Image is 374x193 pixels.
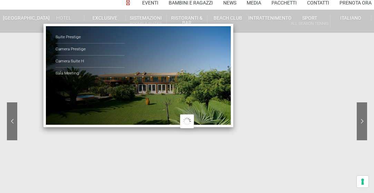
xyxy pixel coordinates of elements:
[340,15,361,21] span: Italiano
[126,20,166,27] small: Rooms & Suites
[126,15,167,28] a: SistemazioniRooms & Suites
[85,15,126,21] a: Exclusive
[331,15,372,21] a: Italiano
[357,176,368,187] button: Le tue preferenze relative al consenso per le tecnologie di tracciamento
[207,15,248,21] a: Beach Club
[56,43,125,55] a: Camera Prestige
[56,31,125,43] a: Suite Prestige
[289,15,331,28] a: SportAll Season Tennis
[167,15,208,26] a: Ristoranti & Bar
[56,68,125,79] a: Sala Meeting
[289,20,330,27] small: All Season Tennis
[43,15,85,21] a: Hotel
[56,55,125,68] a: Camera Suite H
[3,15,44,21] a: [GEOGRAPHIC_DATA]
[248,15,289,21] a: Intrattenimento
